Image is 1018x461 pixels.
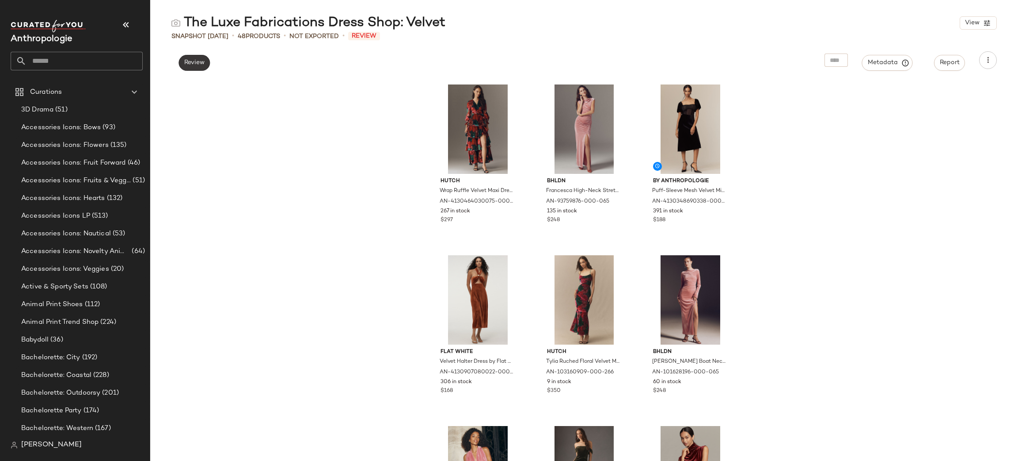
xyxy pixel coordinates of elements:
[546,369,614,376] span: AN-103160909-000-266
[21,105,53,115] span: 3D Drama
[653,387,666,395] span: $248
[21,300,83,310] span: Animal Print Shoes
[21,282,88,292] span: Active & Sporty Sets
[21,335,49,345] span: Babydoll
[289,32,339,41] span: Not Exported
[80,353,98,363] span: (192)
[433,255,522,345] img: 4130907080022_080_b
[653,348,728,356] span: BHLDN
[21,140,109,150] span: Accessories Icons: Flowers
[171,14,445,32] div: The Luxe Fabrications Dress Shop: Velvet
[99,317,116,327] span: (224)
[960,16,997,30] button: View
[547,378,571,386] span: 9 in stock
[939,59,960,66] span: Report
[441,378,472,386] span: 306 in stock
[652,358,727,366] span: [PERSON_NAME] Boat Neck Stretch Velvet Maxi Dress by BHLDN in Pink, Women's, Size: Medium, Polyes...
[93,423,111,434] span: (167)
[653,378,681,386] span: 60 in stock
[284,31,286,42] span: •
[441,348,515,356] span: Flat White
[867,59,908,67] span: Metadata
[184,59,205,66] span: Review
[21,353,80,363] span: Bachelorette: City
[965,19,980,27] span: View
[21,158,126,168] span: Accessories Icons: Fruit Forward
[652,369,719,376] span: AN-101628196-000-065
[90,211,108,221] span: (513)
[21,246,130,257] span: Accessories Icons: Novelty Animal
[126,158,141,168] span: (46)
[653,207,683,215] span: 391 in stock
[547,387,561,395] span: $350
[21,211,90,221] span: Accessories Icons LP
[653,177,728,185] span: By Anthropologie
[547,177,622,185] span: BHLDN
[171,19,180,27] img: svg%3e
[441,387,453,395] span: $168
[21,123,101,133] span: Accessories Icons: Bows
[21,406,82,416] span: Bachelorette Party
[441,216,453,224] span: $297
[546,187,621,195] span: Francesca High-Neck Stretch Velvet Maxi Dress by BHLDN in Pink, Women's, Size: Medium, Polyester/...
[441,177,515,185] span: Hutch
[646,255,735,345] img: 101628196_065_b
[83,300,100,310] span: (112)
[49,335,63,345] span: (36)
[21,229,111,239] span: Accessories Icons: Nautical
[21,423,93,434] span: Bachelorette: Western
[348,32,380,40] span: Review
[862,55,913,71] button: Metadata
[100,388,119,398] span: (201)
[238,33,246,40] span: 48
[238,32,280,41] div: Products
[11,20,86,32] img: cfy_white_logo.C9jOOHJF.svg
[652,187,727,195] span: Puff-Sleeve Mesh Velvet Midi Dress by Anthropologie in Black, Women's, Size: Large, Nylon/Viscose
[440,369,514,376] span: AN-4130907080022-000-080
[653,216,665,224] span: $188
[30,87,62,97] span: Curations
[546,198,609,206] span: AN-93759876-000-065
[11,35,72,44] span: Current Company Name
[21,264,109,274] span: Accessories Icons: Veggies
[21,370,91,380] span: Bachelorette: Coastal
[934,55,965,71] button: Report
[109,264,124,274] span: (20)
[101,123,115,133] span: (93)
[109,140,127,150] span: (135)
[131,176,145,186] span: (51)
[21,440,82,450] span: [PERSON_NAME]
[179,55,210,71] button: Review
[105,193,123,204] span: (132)
[440,358,514,366] span: Velvet Halter Dress by Flat White in Orange, Women's, Size: Medium, Polyester/Spandex at Anthropo...
[232,31,234,42] span: •
[82,406,99,416] span: (174)
[433,85,522,174] img: 4130464030075_066_b
[21,193,105,204] span: Accessories Icons: Hearts
[440,198,514,206] span: AN-4130464030075-000-066
[21,176,131,186] span: Accessories Icons: Fruits & Veggies
[540,255,629,345] img: 103160909_266_b
[547,348,622,356] span: Hutch
[652,198,727,206] span: AN-4130348690338-000-001
[441,207,470,215] span: 267 in stock
[111,229,125,239] span: (53)
[646,85,735,174] img: 4130348690338_001_b
[440,187,514,195] span: Wrap Ruffle Velvet Maxi Dress by Hutch in Pink, Women's, Size: XL, Nylon/Viscose at Anthropologie
[342,31,345,42] span: •
[546,358,621,366] span: Tylia Ruched Floral Velvet Maxi Dress by Hutch, Women's, Size: 0, Nylon/Viscose at Anthropologie
[130,246,145,257] span: (64)
[88,282,107,292] span: (108)
[547,216,560,224] span: $248
[53,105,68,115] span: (51)
[11,442,18,449] img: svg%3e
[91,370,109,380] span: (228)
[540,85,629,174] img: 93759876_065_b
[21,388,100,398] span: Bachelorette: Outdoorsy
[21,317,99,327] span: Animal Print Trend Shop
[171,32,228,41] span: Snapshot [DATE]
[547,207,577,215] span: 135 in stock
